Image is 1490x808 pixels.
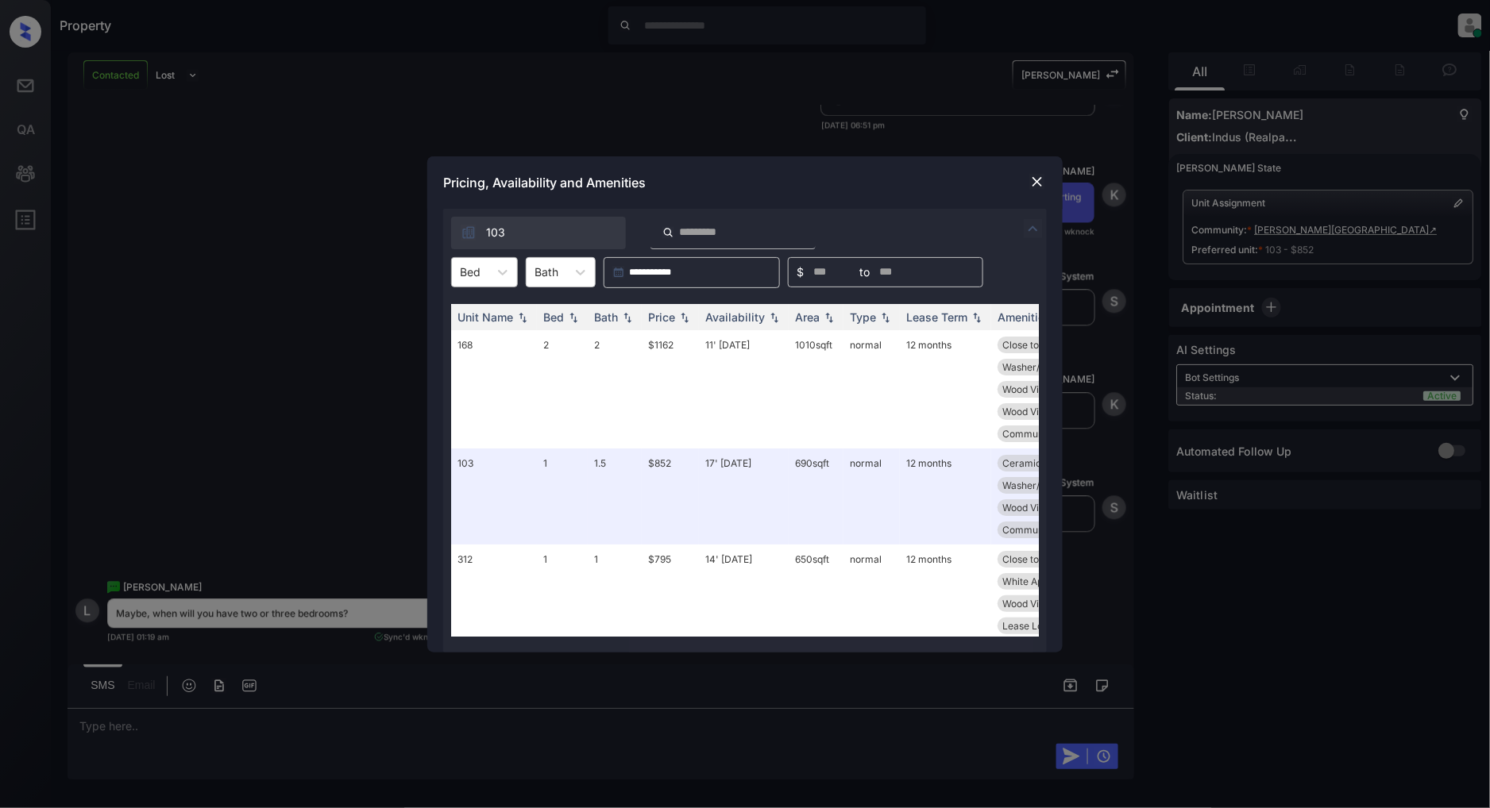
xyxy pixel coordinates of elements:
[843,544,900,641] td: normal
[1002,620,1054,632] span: Lease Lock
[1002,339,1125,351] span: Close to [PERSON_NAME]...
[766,311,782,322] img: sorting
[843,448,900,544] td: normal
[1002,598,1079,610] span: Wood Vinyl Dini...
[566,311,581,322] img: sorting
[451,448,537,544] td: 103
[859,264,870,281] span: to
[588,330,642,448] td: 2
[648,310,675,324] div: Price
[789,544,843,641] td: 650 sqft
[1029,174,1045,190] img: close
[1002,479,1088,491] span: Washer/Dryer Co...
[906,310,967,324] div: Lease Term
[1024,219,1043,238] img: icon-zuma
[1002,553,1125,565] span: Close to [PERSON_NAME]...
[515,311,531,322] img: sorting
[843,330,900,448] td: normal
[537,544,588,641] td: 1
[427,156,1063,209] div: Pricing, Availability and Amenities
[1002,524,1074,536] span: Community Fee
[677,311,693,322] img: sorting
[1002,406,1079,417] span: Wood Vinyl Dini...
[1002,428,1074,440] span: Community Fee
[461,225,477,240] img: icon-zuma
[795,310,820,324] div: Area
[457,310,513,324] div: Unit Name
[451,544,537,641] td: 312
[451,330,537,448] td: 168
[620,311,635,322] img: sorting
[1002,457,1079,469] span: Ceramic Tile Di...
[900,330,991,448] td: 12 months
[998,310,1051,324] div: Amenities
[594,310,618,324] div: Bath
[900,448,991,544] td: 12 months
[850,310,876,324] div: Type
[642,330,699,448] td: $1162
[1002,575,1083,587] span: White Appliance...
[588,448,642,544] td: 1.5
[699,330,789,448] td: 11' [DATE]
[969,311,985,322] img: sorting
[537,448,588,544] td: 1
[878,311,894,322] img: sorting
[1002,361,1088,373] span: Washer/Dryer Co...
[662,225,674,240] img: icon-zuma
[699,448,789,544] td: 17' [DATE]
[821,311,837,322] img: sorting
[789,330,843,448] td: 1010 sqft
[642,448,699,544] td: $852
[537,330,588,448] td: 2
[1002,383,1082,395] span: Wood Vinyl Bed ...
[543,310,564,324] div: Bed
[642,544,699,641] td: $795
[789,448,843,544] td: 690 sqft
[588,544,642,641] td: 1
[1002,502,1082,514] span: Wood Vinyl Bed ...
[705,310,765,324] div: Availability
[486,224,505,241] span: 103
[900,544,991,641] td: 12 months
[699,544,789,641] td: 14' [DATE]
[797,264,804,281] span: $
